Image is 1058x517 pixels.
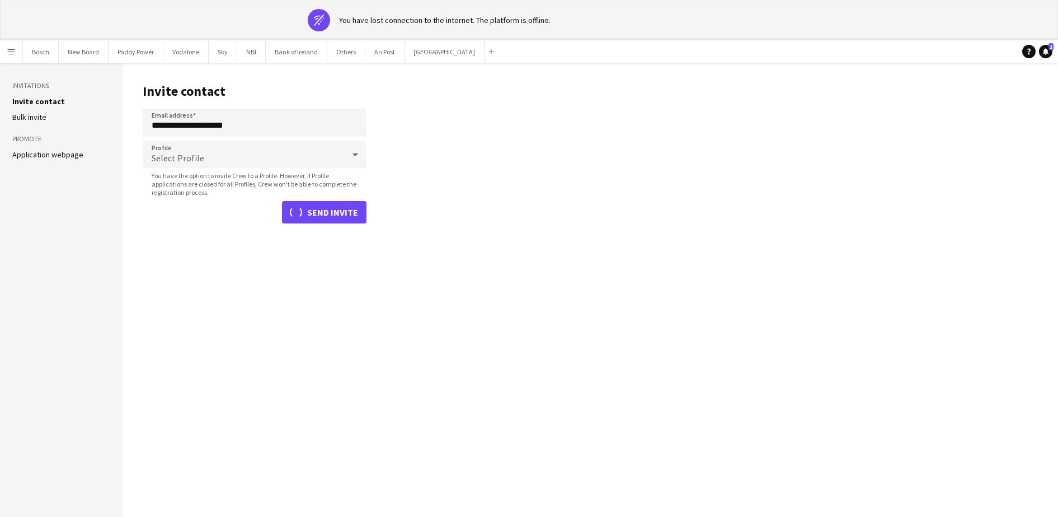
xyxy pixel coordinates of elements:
h3: Invitations [12,81,111,91]
span: 1 [1048,43,1054,50]
button: Bank of Ireland [266,41,327,63]
h3: Promote [12,134,111,144]
button: Sky [209,41,237,63]
button: Vodafone [163,41,209,63]
button: An Post [365,41,405,63]
div: You have lost connection to the internet. The platform is offline. [339,15,551,25]
button: Others [327,41,365,63]
a: 1 [1039,45,1052,58]
span: Select Profile [152,152,204,164]
a: Invite contact [12,96,65,106]
span: You have the option to invite Crew to a Profile. However, if Profile applications are closed for ... [143,171,366,197]
button: New Board [59,41,109,63]
button: Bosch [23,41,59,63]
button: NBI [237,41,266,63]
button: [GEOGRAPHIC_DATA] [405,41,485,63]
h1: Invite contact [143,83,366,100]
button: Paddy Power [109,41,163,63]
a: Bulk invite [12,112,46,122]
button: Send invite [282,201,366,223]
a: Application webpage [12,150,83,160]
